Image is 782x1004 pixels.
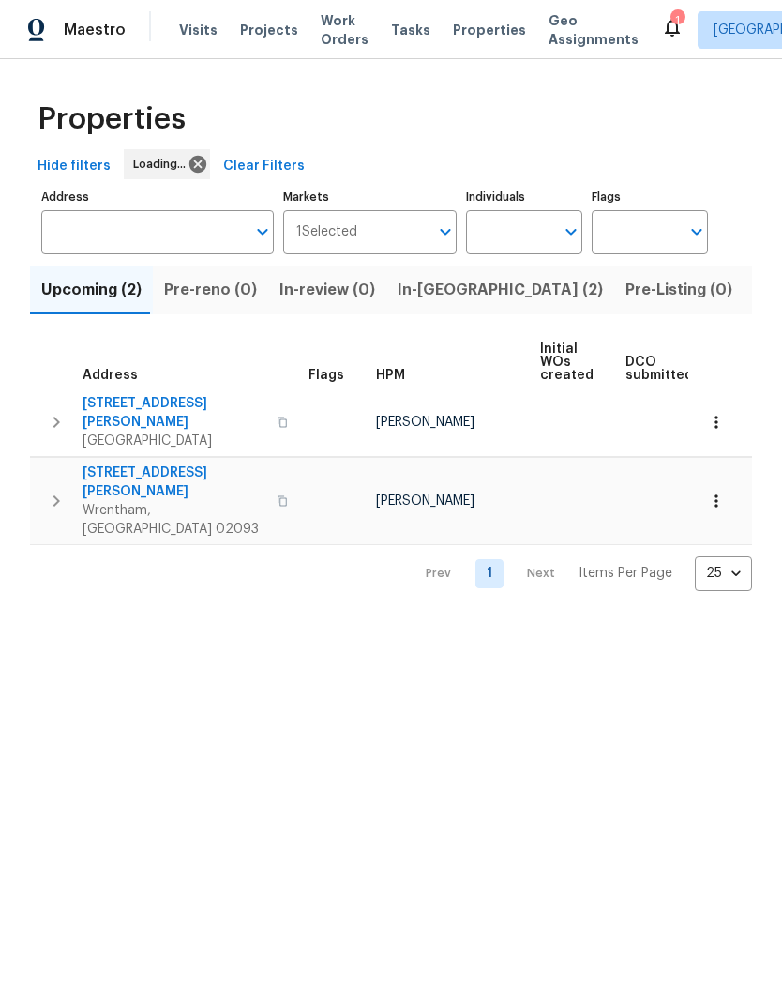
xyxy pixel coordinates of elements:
span: In-review (0) [279,277,375,303]
div: Loading... [124,149,210,179]
span: Geo Assignments [549,11,639,49]
p: Items Per Page [579,564,672,583]
nav: Pagination Navigation [408,556,752,591]
span: 1 Selected [296,224,357,240]
button: Open [249,219,276,245]
div: 25 [695,549,752,598]
span: Properties [453,21,526,39]
span: Initial WOs created [540,342,594,382]
span: Tasks [391,23,430,37]
span: Visits [179,21,218,39]
label: Flags [592,191,708,203]
span: DCO submitted [625,356,693,382]
span: Clear Filters [223,155,305,178]
span: Pre-reno (0) [164,277,257,303]
label: Address [41,191,274,203]
span: [PERSON_NAME] [376,416,474,429]
span: Wrentham, [GEOGRAPHIC_DATA] 02093 [83,501,265,539]
div: 1 [670,11,684,30]
a: Goto page 1 [475,559,504,588]
span: Work Orders [321,11,368,49]
label: Individuals [466,191,582,203]
button: Open [558,219,584,245]
button: Open [684,219,710,245]
span: [PERSON_NAME] [376,494,474,508]
span: In-[GEOGRAPHIC_DATA] (2) [398,277,603,303]
span: Address [83,369,138,382]
span: [STREET_ADDRESS][PERSON_NAME] [83,464,265,501]
label: Markets [283,191,458,203]
span: Pre-Listing (0) [625,277,732,303]
span: Maestro [64,21,126,39]
button: Clear Filters [216,149,312,184]
span: Properties [38,110,186,129]
span: Flags [308,369,344,382]
span: [GEOGRAPHIC_DATA] [83,432,265,450]
span: HPM [376,369,405,382]
span: Upcoming (2) [41,277,142,303]
span: Loading... [133,155,193,174]
span: Projects [240,21,298,39]
span: Hide filters [38,155,111,178]
span: [STREET_ADDRESS][PERSON_NAME] [83,394,265,432]
button: Open [432,219,459,245]
button: Hide filters [30,149,118,184]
